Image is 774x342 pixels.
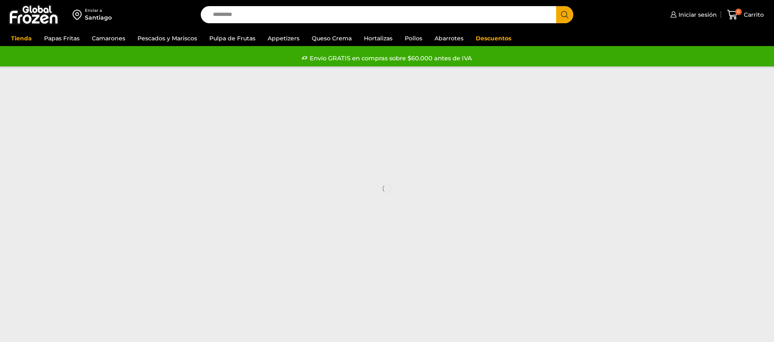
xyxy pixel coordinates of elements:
a: Appetizers [264,31,304,46]
a: Pulpa de Frutas [205,31,259,46]
button: Search button [556,6,573,23]
div: Enviar a [85,8,112,13]
a: Queso Crema [308,31,356,46]
a: Hortalizas [360,31,397,46]
a: Iniciar sesión [668,7,717,23]
a: Descuentos [472,31,515,46]
a: Abarrotes [430,31,468,46]
a: 0 Carrito [725,5,766,24]
div: Santiago [85,13,112,22]
a: Tienda [7,31,36,46]
span: 0 [735,9,742,15]
a: Pescados y Mariscos [133,31,201,46]
a: Pollos [401,31,426,46]
a: Papas Fritas [40,31,84,46]
img: address-field-icon.svg [73,8,85,22]
a: Camarones [88,31,129,46]
span: Iniciar sesión [676,11,717,19]
span: Carrito [742,11,764,19]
